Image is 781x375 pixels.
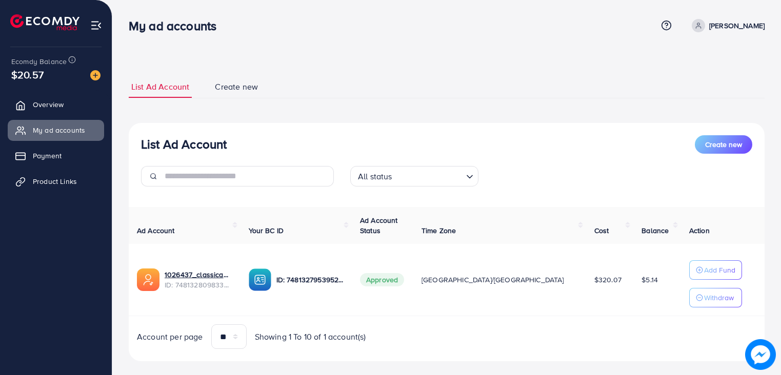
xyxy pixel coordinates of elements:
[131,81,189,93] span: List Ad Account
[249,268,271,291] img: ic-ba-acc.ded83a64.svg
[695,135,752,154] button: Create new
[276,274,344,286] p: ID: 7481327953952456720
[642,225,669,236] span: Balance
[255,331,366,343] span: Showing 1 To 10 of 1 account(s)
[709,19,765,32] p: [PERSON_NAME]
[33,99,64,110] span: Overview
[356,169,394,184] span: All status
[165,269,232,290] div: <span class='underline'>1026437_classicawearshop_1741882448534</span></br>7481328098332966928
[689,225,710,236] span: Action
[10,14,79,30] img: logo
[165,269,232,280] a: 1026437_classicawearshop_1741882448534
[137,225,175,236] span: Ad Account
[360,215,398,236] span: Ad Account Status
[129,18,225,33] h3: My ad accounts
[704,291,734,304] p: Withdraw
[422,225,456,236] span: Time Zone
[745,339,776,370] img: image
[704,264,735,276] p: Add Fund
[215,81,258,93] span: Create new
[688,19,765,32] a: [PERSON_NAME]
[11,56,67,67] span: Ecomdy Balance
[360,273,404,286] span: Approved
[33,125,85,135] span: My ad accounts
[689,288,742,307] button: Withdraw
[350,166,478,186] div: Search for option
[141,137,227,152] h3: List Ad Account
[689,260,742,280] button: Add Fund
[137,268,159,291] img: ic-ads-acc.e4c84228.svg
[8,171,104,192] a: Product Links
[137,331,203,343] span: Account per page
[594,275,622,285] span: $320.07
[594,225,609,236] span: Cost
[8,94,104,115] a: Overview
[705,139,742,150] span: Create new
[8,120,104,140] a: My ad accounts
[422,275,564,285] span: [GEOGRAPHIC_DATA]/[GEOGRAPHIC_DATA]
[11,67,44,82] span: $20.57
[33,176,77,186] span: Product Links
[395,167,462,184] input: Search for option
[90,19,102,31] img: menu
[90,70,101,80] img: image
[165,280,232,290] span: ID: 7481328098332966928
[642,275,658,285] span: $5.14
[33,151,62,161] span: Payment
[8,145,104,166] a: Payment
[249,225,284,236] span: Your BC ID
